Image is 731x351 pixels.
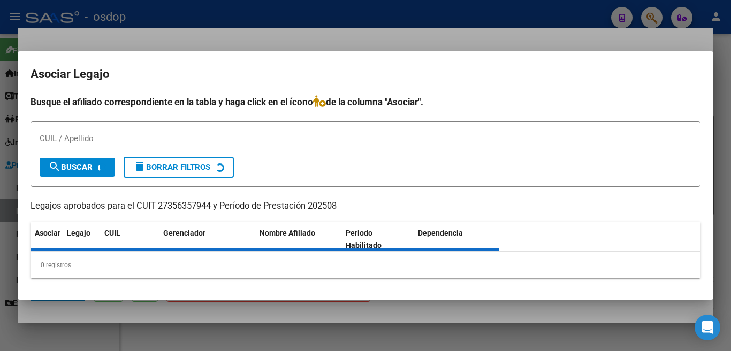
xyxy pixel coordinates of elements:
span: Borrar Filtros [133,162,210,172]
span: Nombre Afiliado [260,229,315,237]
mat-icon: search [48,160,61,173]
datatable-header-cell: Nombre Afiliado [255,222,341,257]
datatable-header-cell: Asociar [31,222,63,257]
datatable-header-cell: Legajo [63,222,100,257]
button: Borrar Filtros [124,157,234,178]
h2: Asociar Legajo [31,64,700,84]
span: Periodo Habilitado [346,229,382,249]
button: Buscar [40,158,115,177]
datatable-header-cell: Periodo Habilitado [341,222,414,257]
datatable-header-cell: Dependencia [414,222,500,257]
datatable-header-cell: Gerenciador [159,222,255,257]
span: CUIL [104,229,120,237]
div: Open Intercom Messenger [695,315,720,340]
datatable-header-cell: CUIL [100,222,159,257]
div: 0 registros [31,252,700,278]
span: Dependencia [418,229,463,237]
span: Asociar [35,229,60,237]
h4: Busque el afiliado correspondiente en la tabla y haga click en el ícono de la columna "Asociar". [31,95,700,109]
span: Gerenciador [163,229,205,237]
mat-icon: delete [133,160,146,173]
p: Legajos aprobados para el CUIT 27356357944 y Período de Prestación 202508 [31,200,700,213]
span: Buscar [48,162,93,172]
span: Legajo [67,229,90,237]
